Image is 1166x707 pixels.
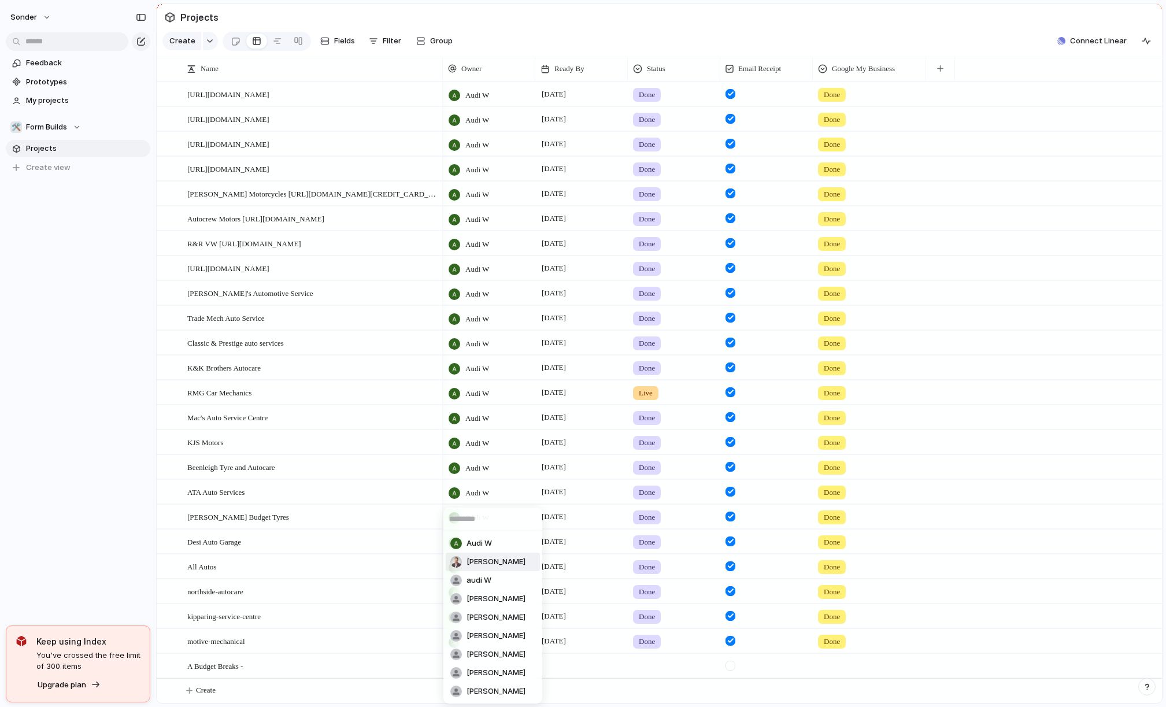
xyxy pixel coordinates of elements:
[467,649,525,660] span: [PERSON_NAME]
[467,612,525,623] span: [PERSON_NAME]
[467,538,492,549] span: Audi W
[467,667,525,679] span: [PERSON_NAME]
[467,686,525,697] span: [PERSON_NAME]
[467,593,525,605] span: [PERSON_NAME]
[467,575,491,586] span: audi W
[467,556,525,568] span: [PERSON_NAME]
[467,630,525,642] span: [PERSON_NAME]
